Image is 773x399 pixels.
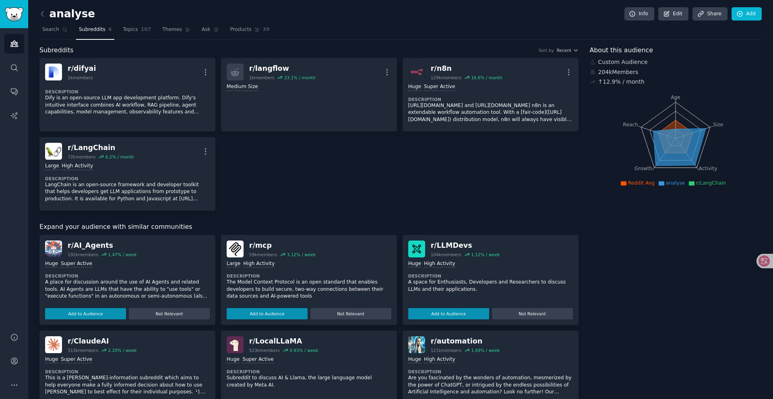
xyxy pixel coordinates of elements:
[108,252,136,257] div: 1.47 % / week
[68,143,134,153] div: r/ LangChain
[39,23,70,40] a: Search
[227,260,240,268] div: Large
[249,241,316,251] div: r/ mcp
[45,369,210,374] dt: Description
[671,95,680,100] tspan: Age
[557,47,571,53] span: Recent
[199,23,222,40] a: Ask
[227,23,273,40] a: Products39
[590,58,762,66] div: Custom Audience
[289,348,318,353] div: 0.93 % / week
[79,26,105,33] span: Subreddits
[45,64,62,80] img: difyai
[635,166,652,171] tspan: Growth
[408,64,425,80] img: n8n
[68,252,98,257] div: 192k members
[287,252,316,257] div: 3.12 % / week
[61,260,92,268] div: Super Active
[45,89,210,95] dt: Description
[242,356,274,364] div: Super Active
[39,222,192,232] span: Expand your audience with similar communities
[713,121,723,127] tspan: Size
[243,260,275,268] div: High Activity
[120,23,154,40] a: Topics107
[692,7,727,21] a: Share
[408,279,573,293] p: A space for Enthusiasts, Developers and Researchers to discuss LLMs and their applications.
[408,336,425,353] img: automation
[408,374,573,396] p: Are you fascinated by the wonders of automation, mesmerized by the power of ChatGPT, or intrigued...
[249,336,318,346] div: r/ LocalLLaMA
[408,241,425,257] img: LLMDevs
[431,64,502,74] div: r/ n8n
[42,26,59,33] span: Search
[227,308,308,319] button: Add to Audience
[492,308,573,319] button: Not Relevant
[227,279,391,300] p: The Model Context Protocol is an open standard that enables developers to build secure, two-way c...
[424,260,455,268] div: High Activity
[471,252,500,257] div: 1.12 % / week
[227,273,391,279] dt: Description
[408,83,421,91] div: Huge
[227,356,240,364] div: Huge
[249,348,280,353] div: 523k members
[45,374,210,396] p: This is a [PERSON_NAME]-information subreddit which aims to help everyone make a fully informed d...
[557,47,579,53] button: Recent
[623,121,638,127] tspan: Reach
[108,26,112,33] span: 4
[431,241,500,251] div: r/ LLMDevs
[408,369,573,374] dt: Description
[45,279,210,300] p: A place for discussion around the use of AI Agents and related tools. AI Agents are LLMs that hav...
[108,348,136,353] div: 2.20 % / week
[628,180,655,186] span: Reddit Avg
[62,162,93,170] div: High Activity
[666,180,685,186] span: analyse
[45,273,210,279] dt: Description
[202,26,211,33] span: Ask
[227,241,244,257] img: mcp
[68,241,137,251] div: r/ AI_Agents
[45,176,210,181] dt: Description
[68,64,96,74] div: r/ difyai
[45,162,59,170] div: Large
[471,75,502,80] div: 16.6 % / month
[221,58,397,132] a: r/langflow1kmembers23.1% / monthMedium Size
[249,64,316,74] div: r/ langflow
[141,26,151,33] span: 107
[732,7,762,21] a: Add
[408,273,573,279] dt: Description
[310,308,391,319] button: Not Relevant
[590,68,762,76] div: 204k Members
[424,356,455,364] div: High Activity
[45,336,62,353] img: ClaudeAI
[159,23,193,40] a: Themes
[68,154,95,160] div: 72k members
[598,78,645,86] div: ↑ 12.9 % / month
[227,83,258,91] div: Medium Size
[471,348,500,353] div: 1.69 % / week
[129,308,210,319] button: Not Relevant
[39,137,215,211] a: LangChainr/LangChain72kmembers6.2% / monthLargeHigh ActivityDescriptionLangChain is an open-sourc...
[5,7,23,21] img: GummySearch logo
[162,26,182,33] span: Themes
[249,75,275,80] div: 1k members
[45,260,58,268] div: Huge
[227,336,244,353] img: LocalLLaMA
[39,58,215,132] a: difyair/difyai1kmembersDescriptionDify is an open-source LLM app development platform. Dify's int...
[227,374,391,389] p: Subreddit to discuss AI & Llama, the large language model created by Meta AI.
[45,241,62,257] img: AI_Agents
[68,75,93,80] div: 1k members
[61,356,92,364] div: Super Active
[408,308,489,319] button: Add to Audience
[624,7,654,21] a: Info
[68,348,98,353] div: 313k members
[249,252,277,257] div: 59k members
[263,26,270,33] span: 39
[45,143,62,160] img: LangChain
[699,166,717,171] tspan: Activity
[68,336,137,346] div: r/ ClaudeAI
[39,45,74,56] span: Subreddits
[539,47,554,53] div: Sort by
[408,260,421,268] div: Huge
[408,356,421,364] div: Huge
[431,348,461,353] div: 121k members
